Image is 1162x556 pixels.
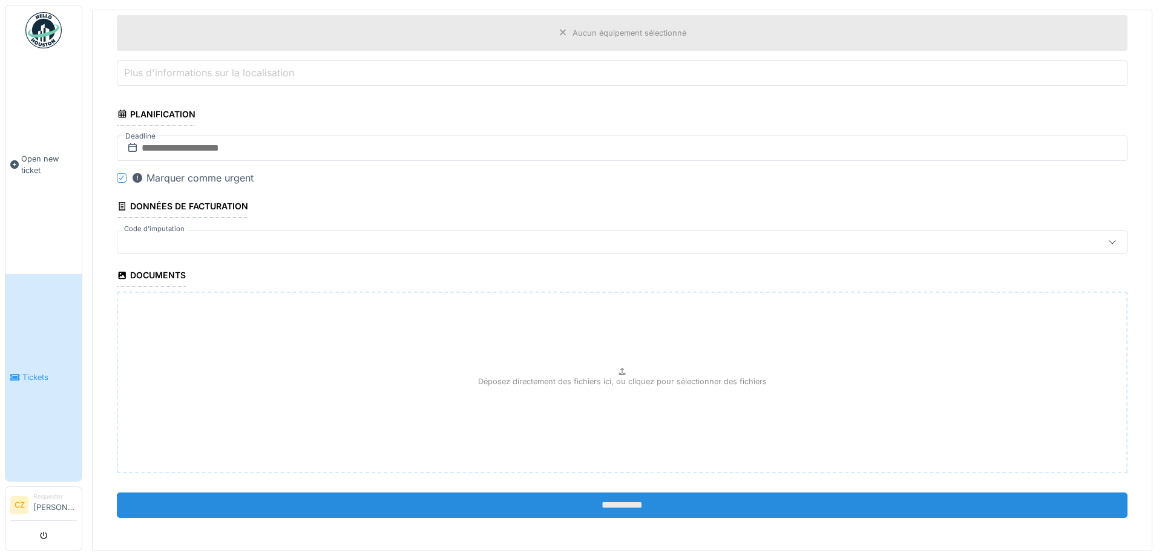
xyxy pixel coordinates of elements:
[478,376,767,387] p: Déposez directement des fichiers ici, ou cliquez pour sélectionner des fichiers
[131,171,254,185] div: Marquer comme urgent
[117,197,248,218] div: Données de facturation
[10,496,28,514] li: CZ
[117,266,186,287] div: Documents
[124,129,157,143] label: Deadline
[5,274,82,482] a: Tickets
[122,65,297,80] label: Plus d'informations sur la localisation
[21,153,77,176] span: Open new ticket
[10,492,77,521] a: CZ Requester[PERSON_NAME]
[117,105,195,126] div: Planification
[22,371,77,383] span: Tickets
[573,27,686,39] div: Aucun équipement sélectionné
[25,12,62,48] img: Badge_color-CXgf-gQk.svg
[33,492,77,501] div: Requester
[33,492,77,518] li: [PERSON_NAME]
[122,224,187,234] label: Code d'imputation
[5,55,82,274] a: Open new ticket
